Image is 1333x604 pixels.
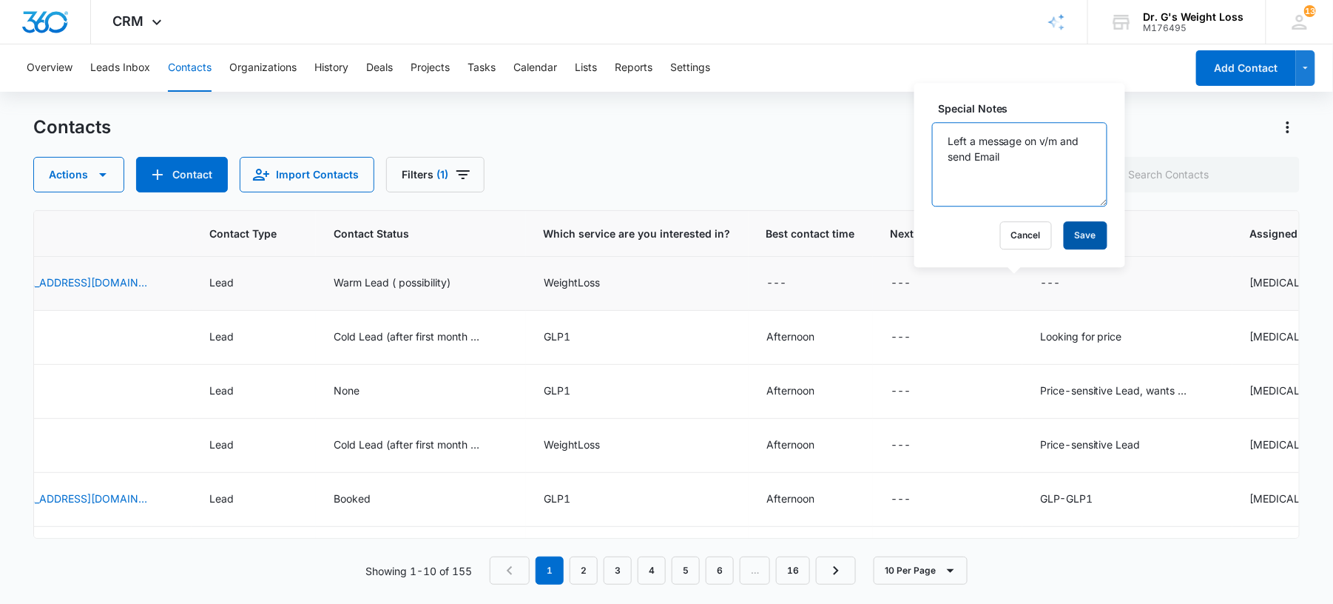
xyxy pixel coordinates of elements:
textarea: Left a message on v/m and send Email [932,122,1107,207]
span: Next Contact Date [891,226,983,241]
div: Which service are you interested in? - WeightLoss - Select to Edit Field [544,275,627,292]
div: Contact Status - None - Select to Edit Field [334,383,386,400]
div: account id [1144,23,1244,33]
div: Contact Type - Lead - Select to Edit Field [209,437,260,454]
div: Cold Lead (after first month no interest) [334,329,482,344]
div: Booked [334,491,371,506]
div: Lead [209,491,234,506]
button: Organizations [229,44,297,92]
div: --- [1040,275,1060,292]
div: Which service are you interested in? - GLP1 - Select to Edit Field [544,383,597,400]
button: Deals [366,44,393,92]
input: Search Contacts [1091,157,1300,192]
button: Tasks [468,44,496,92]
a: Page 6 [706,557,734,585]
div: Price-sensitive Lead, wants weight to lose use her insurance [1040,383,1188,398]
div: Next Contact Date - - Select to Edit Field [891,275,937,292]
div: Contact Type - Lead - Select to Edit Field [209,383,260,400]
div: Next Contact Date - - Select to Edit Field [891,329,937,346]
button: Projects [411,44,450,92]
button: Calendar [513,44,557,92]
div: Next Contact Date - - Select to Edit Field [891,491,937,509]
div: Special Notes - Looking for price - Select to Edit Field [1040,329,1149,346]
span: Best contact time [766,226,855,241]
div: Special Notes - - Select to Edit Field [1040,275,1087,292]
a: Page 2 [570,557,598,585]
div: Cold Lead (after first month no interest) [334,437,482,452]
a: Page 16 [776,557,810,585]
div: Next Contact Date - - Select to Edit Field [891,437,937,454]
button: Add Contact [136,157,228,192]
a: Page 4 [638,557,666,585]
div: GLP-GLP1 [1040,491,1093,506]
div: --- [891,275,911,292]
div: Lead [209,437,234,452]
div: --- [891,383,911,400]
div: Contact Type - Lead - Select to Edit Field [209,329,260,346]
div: Lead [209,275,234,290]
button: 10 Per Page [874,557,968,585]
div: Warm Lead ( possibility) [334,275,450,290]
button: Lists [575,44,597,92]
button: Leads Inbox [90,44,150,92]
div: Special Notes - GLP-GLP1 - Select to Edit Field [1040,491,1119,509]
div: GLP1 [544,383,570,398]
span: Special Notes [1040,226,1215,241]
div: Best contact time - Afternoon - Select to Edit Field [766,383,841,400]
div: --- [891,491,911,509]
div: Contact Status - Booked - Select to Edit Field [334,491,397,509]
div: Lead [209,329,234,344]
button: Actions [33,157,124,192]
button: Cancel [1000,221,1052,249]
div: Best contact time - Afternoon - Select to Edit Field [766,491,841,509]
a: Page 5 [672,557,700,585]
button: Contacts [168,44,212,92]
div: Contact Status - Cold Lead (after first month no interest) - Select to Edit Field [334,329,508,346]
div: Best contact time - Afternoon - Select to Edit Field [766,437,841,454]
button: History [314,44,348,92]
div: Best contact time - - Select to Edit Field [766,275,813,292]
button: Reports [615,44,652,92]
div: Next Contact Date - - Select to Edit Field [891,383,937,400]
div: Lead [209,383,234,398]
span: Contact Type [209,226,277,241]
div: Afternoon [766,491,814,506]
div: Price-sensitive Lead [1040,437,1141,452]
p: Showing 1-10 of 155 [365,563,472,579]
button: Overview [27,44,72,92]
div: account name [1144,11,1244,23]
span: Contact Status [334,226,487,241]
div: Looking for price [1040,329,1122,344]
div: Contact Status - Cold Lead (after first month no interest) - Select to Edit Field [334,437,508,454]
div: GLP1 [544,491,570,506]
div: Best contact time - Afternoon - Select to Edit Field [766,329,841,346]
div: --- [891,329,911,346]
div: Afternoon [766,383,814,398]
div: Which service are you interested in? - GLP1 - Select to Edit Field [544,329,597,346]
button: Import Contacts [240,157,374,192]
div: Contact Type - Lead - Select to Edit Field [209,275,260,292]
nav: Pagination [490,557,856,585]
span: (1) [436,170,448,180]
a: Page 3 [604,557,632,585]
span: CRM [113,13,144,29]
div: Which service are you interested in? - GLP1 - Select to Edit Field [544,491,597,509]
div: WeightLoss [544,437,600,452]
span: 13 [1304,5,1316,17]
div: --- [891,437,911,454]
div: GLP1 [544,329,570,344]
div: Special Notes - Price-sensitive Lead, wants weight to lose use her insurance - Select to Edit Field [1040,383,1215,400]
span: Which service are you interested in? [544,226,731,241]
button: Settings [670,44,710,92]
div: Which service are you interested in? - WeightLoss - Select to Edit Field [544,437,627,454]
button: Actions [1276,115,1300,139]
a: Next Page [816,557,856,585]
div: Contact Status - Warm Lead ( possibility) - Select to Edit Field [334,275,477,292]
label: Special Notes [938,101,1113,116]
div: --- [766,275,786,292]
em: 1 [536,557,564,585]
button: Save [1064,221,1107,249]
h1: Contacts [33,116,111,138]
div: Afternoon [766,329,814,344]
button: Add Contact [1196,50,1296,86]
